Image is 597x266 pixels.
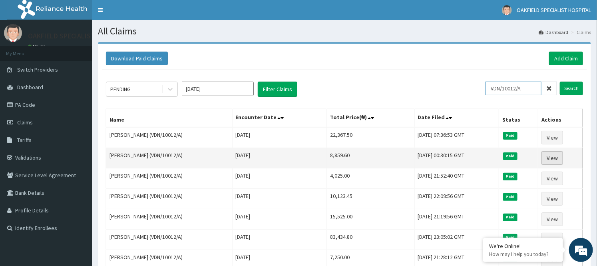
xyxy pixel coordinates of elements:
input: Search by HMO ID [486,82,541,95]
td: [PERSON_NAME] (VDN/10012/A) [106,127,233,148]
a: View [541,212,563,226]
span: Switch Providers [17,66,58,73]
td: [DATE] [232,230,327,250]
th: Status [499,109,538,128]
span: Paid [503,234,517,241]
textarea: Type your message and hit 'Enter' [4,179,152,207]
a: View [541,172,563,185]
td: [DATE] [232,148,327,168]
p: How may I help you today? [489,251,557,258]
span: Paid [503,193,517,200]
div: PENDING [110,85,131,93]
td: [DATE] 00:30:15 GMT [414,148,499,168]
div: We're Online! [489,242,557,250]
td: [DATE] [232,189,327,209]
td: [PERSON_NAME] (VDN/10012/A) [106,209,233,230]
img: User Image [4,24,22,42]
span: We're online! [46,81,110,162]
span: Tariffs [17,136,32,144]
td: 83,434.80 [327,230,414,250]
td: [DATE] [232,168,327,189]
td: [DATE] 21:19:56 GMT [414,209,499,230]
td: 15,525.00 [327,209,414,230]
td: [PERSON_NAME] (VDN/10012/A) [106,148,233,168]
img: User Image [502,5,512,15]
a: View [541,151,563,165]
img: d_794563401_company_1708531726252_794563401 [15,40,32,60]
td: 8,859.60 [327,148,414,168]
th: Encounter Date [232,109,327,128]
td: [PERSON_NAME] (VDN/10012/A) [106,168,233,189]
td: [DATE] 21:52:40 GMT [414,168,499,189]
th: Actions [538,109,583,128]
a: View [541,192,563,206]
td: [DATE] 22:09:56 GMT [414,189,499,209]
a: View [541,233,563,246]
a: View [541,131,563,144]
h1: All Claims [98,26,591,36]
input: Select Month and Year [182,82,254,96]
input: Search [560,82,583,95]
th: Name [106,109,233,128]
td: [DATE] [232,127,327,148]
span: Paid [503,214,517,221]
div: Minimize live chat window [131,4,150,23]
span: Paid [503,132,517,139]
span: Claims [17,119,33,126]
td: [PERSON_NAME] (VDN/10012/A) [106,189,233,209]
a: Online [28,44,47,49]
td: [DATE] 23:05:02 GMT [414,230,499,250]
p: OAKFIELD SPECIALIST HOSPITAL [28,32,128,40]
td: 4,025.00 [327,168,414,189]
td: 10,123.45 [327,189,414,209]
td: [PERSON_NAME] (VDN/10012/A) [106,230,233,250]
th: Total Price(₦) [327,109,414,128]
li: Claims [569,29,591,36]
button: Filter Claims [258,82,297,97]
span: Paid [503,173,517,180]
span: Dashboard [17,84,43,91]
button: Download Paid Claims [106,52,168,65]
span: Paid [503,152,517,160]
div: Chat with us now [42,45,134,55]
td: [DATE] [232,209,327,230]
span: OAKFIELD SPECIALIST HOSPITAL [517,6,591,14]
a: Dashboard [539,29,568,36]
th: Date Filed [414,109,499,128]
td: 22,367.50 [327,127,414,148]
td: [DATE] 07:36:53 GMT [414,127,499,148]
a: Add Claim [549,52,583,65]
